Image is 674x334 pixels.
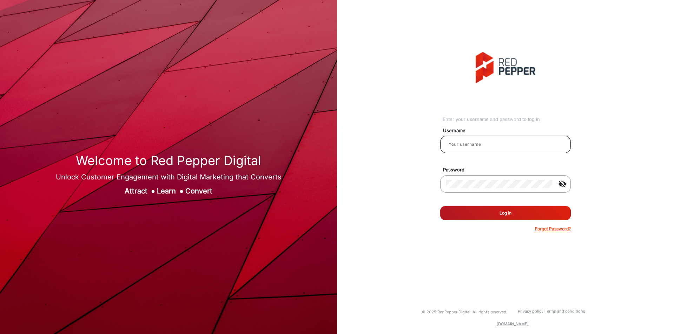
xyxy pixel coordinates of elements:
mat-icon: visibility_off [554,180,571,188]
span: ● [179,187,184,195]
a: [DOMAIN_NAME] [497,321,529,326]
h1: Welcome to Red Pepper Digital [56,153,282,168]
div: Attract Learn Convert [56,186,282,196]
span: ● [151,187,155,195]
mat-label: Username [438,127,579,134]
div: Enter your username and password to log in [443,116,571,123]
input: Your username [446,140,565,149]
p: Forgot Password? [535,226,571,232]
button: Log In [440,206,571,220]
a: Terms and conditions [545,309,585,314]
a: Privacy policy [518,309,543,314]
div: Unlock Customer Engagement with Digital Marketing that Converts [56,172,282,182]
img: vmg-logo [476,52,535,83]
small: © 2025 RedPepper Digital. All rights reserved. [422,309,507,314]
a: | [543,309,545,314]
mat-label: Password [438,166,579,173]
